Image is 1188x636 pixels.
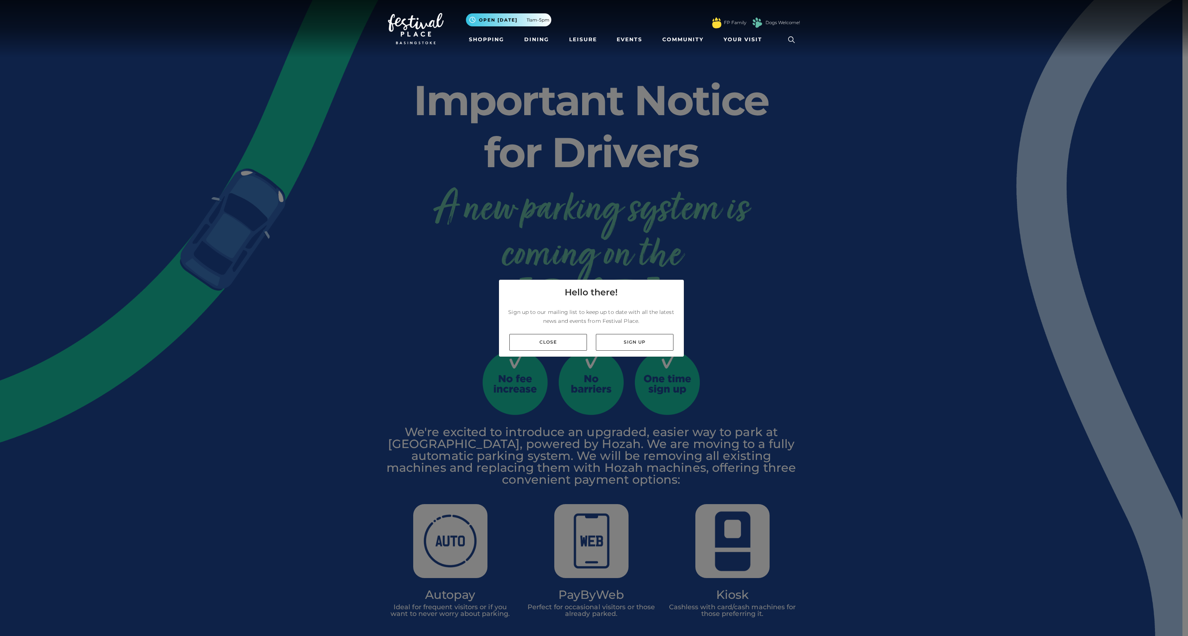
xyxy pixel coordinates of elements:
[614,33,645,46] a: Events
[566,33,600,46] a: Leisure
[596,334,673,351] a: Sign up
[724,19,746,26] a: FP Family
[466,33,507,46] a: Shopping
[766,19,800,26] a: Dogs Welcome!
[509,334,587,351] a: Close
[724,36,762,43] span: Your Visit
[521,33,552,46] a: Dining
[565,286,618,299] h4: Hello there!
[527,17,549,23] span: 11am-5pm
[505,308,678,325] p: Sign up to our mailing list to keep up to date with all the latest news and events from Festival ...
[388,13,444,44] img: Festival Place Logo
[479,17,518,23] span: Open [DATE]
[466,13,551,26] button: Open [DATE] 11am-5pm
[721,33,769,46] a: Your Visit
[659,33,706,46] a: Community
